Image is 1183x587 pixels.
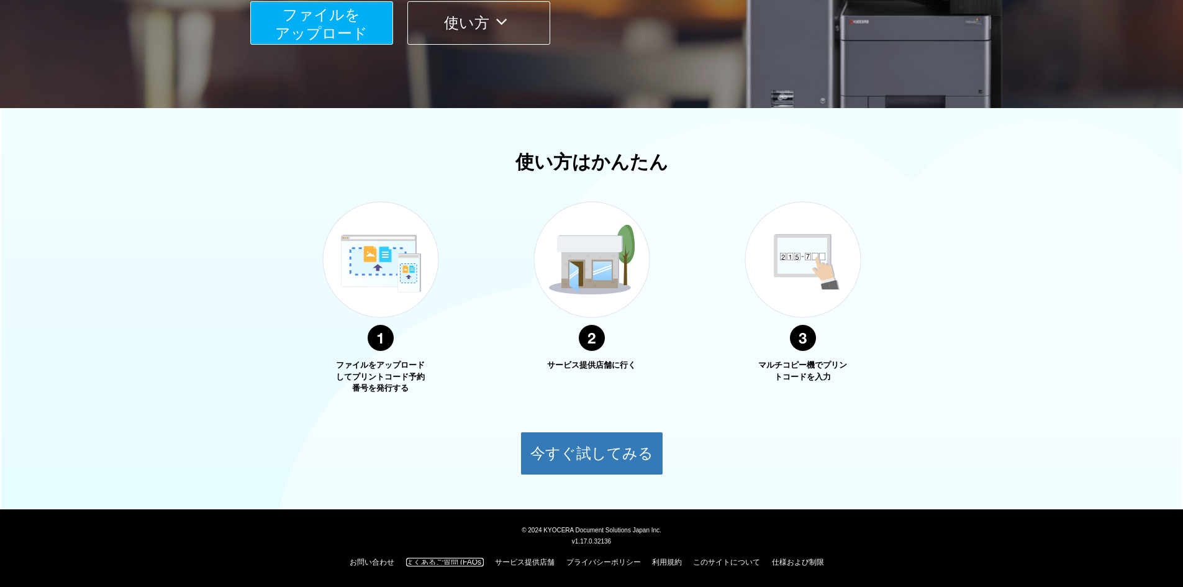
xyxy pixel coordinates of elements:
[334,360,427,394] p: ファイルをアップロードしてプリントコード予約番号を発行する
[350,558,394,567] a: お問い合わせ
[250,1,393,45] button: ファイルを​​アップロード
[772,558,824,567] a: 仕様および制限
[545,360,638,371] p: サービス提供店舗に行く
[495,558,555,567] a: サービス提供店舗
[407,1,550,45] button: 使い方
[756,360,850,383] p: マルチコピー機でプリントコードを入力
[693,558,760,567] a: このサイトについて
[572,537,611,545] span: v1.17.0.32136
[275,6,368,42] span: ファイルを ​​アップロード
[406,558,484,567] a: よくあるご質問 (FAQs)
[520,432,663,475] button: 今すぐ試してみる
[652,558,682,567] a: 利用規約
[522,526,661,534] span: © 2024 KYOCERA Document Solutions Japan Inc.
[566,558,641,567] a: プライバシーポリシー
